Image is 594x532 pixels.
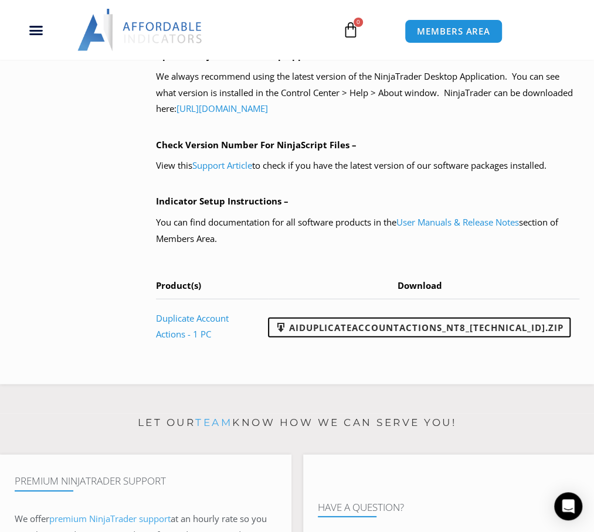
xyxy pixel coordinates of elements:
[15,513,49,524] span: We offer
[77,9,203,51] img: LogoAI | Affordable Indicators – NinjaTrader
[156,195,288,207] b: Indicator Setup Instructions –
[268,318,571,337] a: AIDuplicateAccountActions_NT8_[TECHNICAL_ID].zip
[195,417,232,428] a: team
[318,502,580,513] h4: Have A Question?
[156,139,357,151] b: Check Version Number For NinjaScript Files –
[176,103,268,114] a: [URL][DOMAIN_NAME]
[6,19,65,41] div: Menu Toggle
[156,214,579,247] p: You can find documentation for all software products in the section of Members Area.
[156,69,579,118] p: We always recommend using the latest version of the NinjaTrader Desktop Application. You can see ...
[325,13,376,47] a: 0
[49,513,171,524] a: premium NinjaTrader support
[398,279,442,291] span: Download
[396,216,519,228] a: User Manuals & Release Notes
[405,19,503,43] a: MEMBERS AREA
[417,27,490,36] span: MEMBERS AREA
[354,18,363,27] span: 0
[15,475,277,487] h4: Premium NinjaTrader Support
[554,492,582,520] div: Open Intercom Messenger
[156,158,579,174] p: View this to check if you have the latest version of our software packages installed.
[192,159,252,171] a: Support Article
[156,279,201,291] span: Product(s)
[156,312,229,340] a: Duplicate Account Actions - 1 PC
